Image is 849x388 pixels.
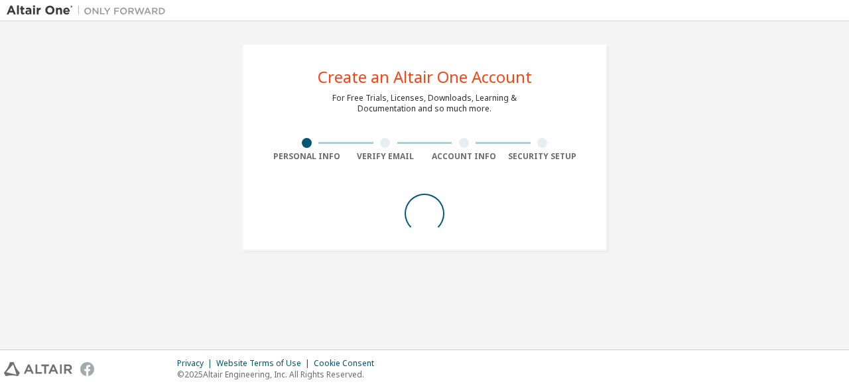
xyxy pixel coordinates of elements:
div: Verify Email [346,151,425,162]
div: Create an Altair One Account [318,69,532,85]
div: Privacy [177,358,216,369]
div: Security Setup [503,151,582,162]
img: altair_logo.svg [4,362,72,376]
img: facebook.svg [80,362,94,376]
p: © 2025 Altair Engineering, Inc. All Rights Reserved. [177,369,382,380]
img: Altair One [7,4,172,17]
div: Cookie Consent [314,358,382,369]
div: Website Terms of Use [216,358,314,369]
div: Account Info [424,151,503,162]
div: Personal Info [267,151,346,162]
div: For Free Trials, Licenses, Downloads, Learning & Documentation and so much more. [332,93,517,114]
